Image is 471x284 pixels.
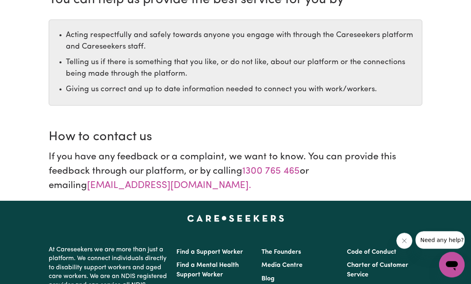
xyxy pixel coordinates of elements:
[87,181,251,191] a: [EMAIL_ADDRESS][DOMAIN_NAME].
[396,233,412,249] iframe: Close message
[49,150,422,193] p: If you have any feedback or a complaint, we want to know. You can provide this feedback through o...
[439,252,465,278] iframe: Button to launch messaging window
[176,249,243,256] a: Find a Support Worker
[261,249,301,256] a: The Founders
[187,215,284,222] a: Careseekers home page
[66,30,418,53] li: Acting respectfully and safely towards anyone you engage with through the Careseekers platform an...
[261,262,303,269] a: Media Centre
[66,84,418,96] li: Giving us correct and up to date information needed to connect you with work/workers.
[242,167,300,176] a: 1300 765 465
[347,249,396,256] a: Code of Conduct
[347,262,408,278] a: Charter of Customer Service
[261,276,275,282] a: Blog
[416,231,465,249] iframe: Message from company
[49,130,422,145] h2: How to contact us
[66,57,418,80] li: Telling us if there is something that you like, or do not like, about our platform or the connect...
[176,262,239,278] a: Find a Mental Health Support Worker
